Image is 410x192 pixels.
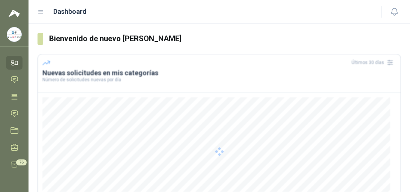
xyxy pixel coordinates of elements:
[6,158,23,171] a: 76
[16,159,27,165] span: 76
[7,27,21,42] img: Company Logo
[49,33,401,45] h3: Bienvenido de nuevo [PERSON_NAME]
[53,6,87,17] h1: Dashboard
[9,9,20,18] img: Logo peakr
